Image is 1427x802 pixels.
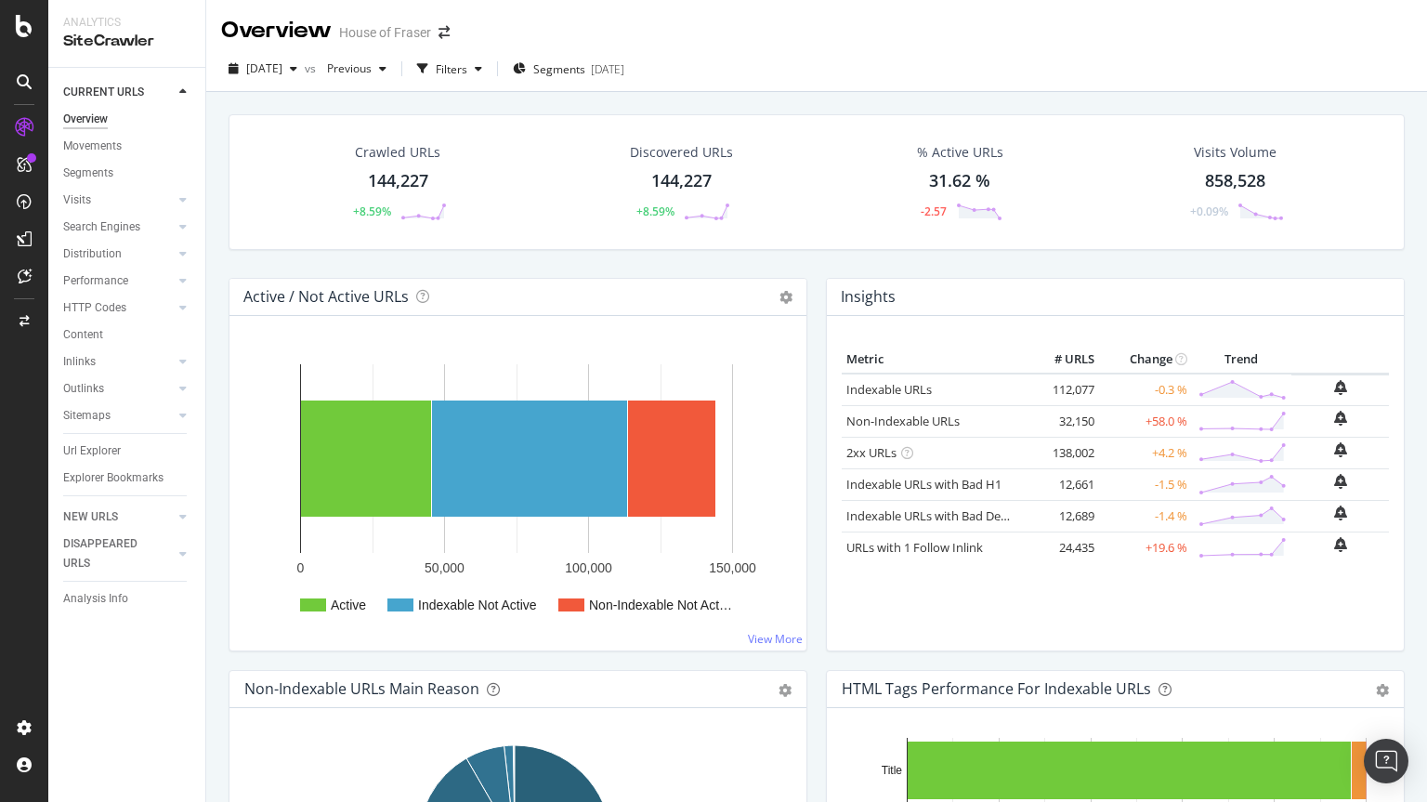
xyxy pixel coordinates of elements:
[630,143,733,162] div: Discovered URLs
[221,15,332,46] div: Overview
[63,298,126,318] div: HTTP Codes
[917,143,1003,162] div: % Active URLs
[63,191,174,210] a: Visits
[589,598,732,612] text: Non-Indexable Not Act…
[748,631,803,647] a: View More
[591,61,624,77] div: [DATE]
[1334,537,1347,552] div: bell-plus
[1099,532,1192,563] td: +19.6 %
[243,284,409,309] h4: Active / Not Active URLs
[842,346,1025,374] th: Metric
[1025,437,1099,468] td: 138,002
[882,764,903,777] text: Title
[846,476,1002,493] a: Indexable URLs with Bad H1
[63,83,174,102] a: CURRENT URLS
[425,560,465,575] text: 50,000
[846,507,1049,524] a: Indexable URLs with Bad Description
[221,54,305,84] button: [DATE]
[320,54,394,84] button: Previous
[246,60,282,76] span: 2025 Aug. 22nd
[63,298,174,318] a: HTTP Codes
[63,137,192,156] a: Movements
[63,110,108,129] div: Overview
[63,191,91,210] div: Visits
[63,441,121,461] div: Url Explorer
[331,598,366,612] text: Active
[368,169,428,193] div: 144,227
[63,589,128,609] div: Analysis Info
[1192,346,1291,374] th: Trend
[921,204,947,219] div: -2.57
[439,26,450,39] div: arrow-right-arrow-left
[63,534,174,573] a: DISAPPEARED URLS
[779,684,792,697] div: gear
[1099,437,1192,468] td: +4.2 %
[63,379,174,399] a: Outlinks
[846,539,983,556] a: URLs with 1 Follow Inlink
[63,534,157,573] div: DISAPPEARED URLS
[1025,468,1099,500] td: 12,661
[1334,506,1347,520] div: bell-plus
[505,54,632,84] button: Segments[DATE]
[63,271,174,291] a: Performance
[636,204,674,219] div: +8.59%
[779,291,792,304] i: Options
[353,204,391,219] div: +8.59%
[63,325,192,345] a: Content
[418,598,537,612] text: Indexable Not Active
[1364,739,1408,783] div: Open Intercom Messenger
[1205,169,1265,193] div: 858,528
[63,406,111,426] div: Sitemaps
[1334,380,1347,395] div: bell-plus
[63,164,192,183] a: Segments
[63,244,174,264] a: Distribution
[1334,474,1347,489] div: bell-plus
[63,441,192,461] a: Url Explorer
[1025,500,1099,532] td: 12,689
[244,346,785,636] svg: A chart.
[846,413,960,429] a: Non-Indexable URLs
[929,169,990,193] div: 31.62 %
[1334,411,1347,426] div: bell-plus
[63,406,174,426] a: Sitemaps
[63,244,122,264] div: Distribution
[1025,374,1099,406] td: 112,077
[1190,204,1228,219] div: +0.09%
[63,379,104,399] div: Outlinks
[63,110,192,129] a: Overview
[63,507,174,527] a: NEW URLS
[1376,684,1389,697] div: gear
[63,325,103,345] div: Content
[1099,500,1192,532] td: -1.4 %
[1025,346,1099,374] th: # URLS
[1334,442,1347,457] div: bell-plus
[320,60,372,76] span: Previous
[63,15,190,31] div: Analytics
[63,352,96,372] div: Inlinks
[846,381,932,398] a: Indexable URLs
[339,23,431,42] div: House of Fraser
[1099,405,1192,437] td: +58.0 %
[1025,532,1099,563] td: 24,435
[709,560,756,575] text: 150,000
[63,468,192,488] a: Explorer Bookmarks
[533,61,585,77] span: Segments
[1099,374,1192,406] td: -0.3 %
[355,143,440,162] div: Crawled URLs
[63,468,164,488] div: Explorer Bookmarks
[842,679,1151,698] div: HTML Tags Performance for Indexable URLs
[63,217,174,237] a: Search Engines
[63,164,113,183] div: Segments
[63,507,118,527] div: NEW URLS
[565,560,612,575] text: 100,000
[297,560,305,575] text: 0
[410,54,490,84] button: Filters
[846,444,897,461] a: 2xx URLs
[651,169,712,193] div: 144,227
[244,679,479,698] div: Non-Indexable URLs Main Reason
[63,137,122,156] div: Movements
[305,60,320,76] span: vs
[63,271,128,291] div: Performance
[63,31,190,52] div: SiteCrawler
